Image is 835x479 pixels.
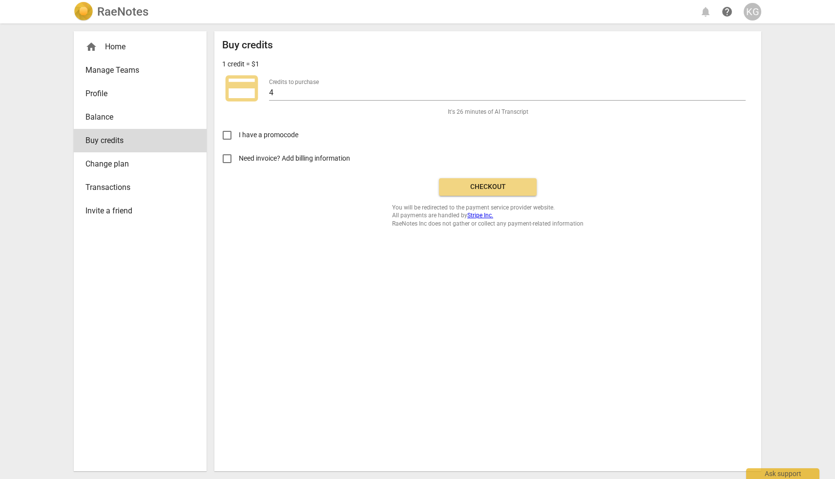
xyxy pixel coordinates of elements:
h2: RaeNotes [97,5,148,19]
a: Stripe Inc. [467,212,493,219]
span: Need invoice? Add billing information [239,153,352,164]
span: Balance [85,111,187,123]
span: credit_card [222,69,261,108]
span: I have a promocode [239,130,298,140]
a: Manage Teams [74,59,207,82]
span: It's 26 minutes of AI Transcript [448,108,528,116]
span: Manage Teams [85,64,187,76]
span: help [721,6,733,18]
span: Change plan [85,158,187,170]
span: Checkout [447,182,529,192]
img: Logo [74,2,93,21]
a: Transactions [74,176,207,199]
a: Profile [74,82,207,105]
div: Home [74,35,207,59]
button: KG [744,3,761,21]
div: Ask support [746,468,819,479]
span: Buy credits [85,135,187,146]
span: You will be redirected to the payment service provider website. All payments are handled by RaeNo... [392,204,584,228]
a: LogoRaeNotes [74,2,148,21]
span: home [85,41,97,53]
a: Buy credits [74,129,207,152]
h2: Buy credits [222,39,273,51]
a: Balance [74,105,207,129]
div: Home [85,41,187,53]
span: Invite a friend [85,205,187,217]
a: Change plan [74,152,207,176]
a: Invite a friend [74,199,207,223]
span: Profile [85,88,187,100]
a: Help [718,3,736,21]
label: Credits to purchase [269,79,319,85]
p: 1 credit = $1 [222,59,259,69]
span: Transactions [85,182,187,193]
button: Checkout [439,178,537,196]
